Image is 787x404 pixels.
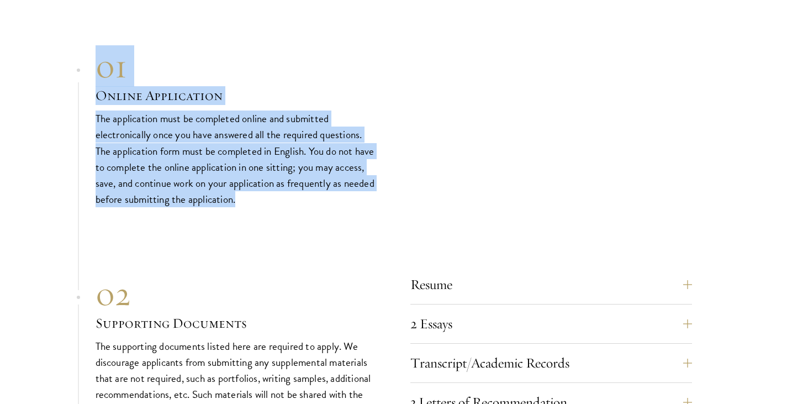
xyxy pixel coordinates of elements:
[96,314,377,333] h3: Supporting Documents
[410,350,692,376] button: Transcript/Academic Records
[96,86,377,105] h3: Online Application
[96,274,377,314] div: 02
[410,271,692,298] button: Resume
[96,46,377,86] div: 01
[410,311,692,337] button: 2 Essays
[96,111,377,207] p: The application must be completed online and submitted electronically once you have answered all ...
